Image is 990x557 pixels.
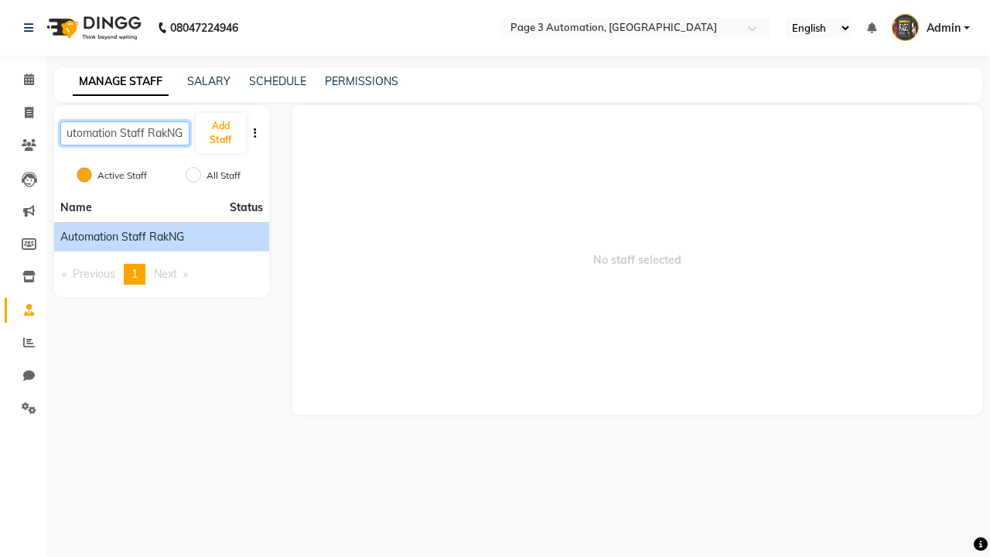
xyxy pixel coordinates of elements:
[60,121,189,145] input: Search Staff
[292,105,983,415] span: No staff selected
[60,229,184,245] span: Automation Staff RakNG
[892,14,919,41] img: Admin
[54,264,269,285] nav: Pagination
[73,267,115,281] span: Previous
[60,200,92,214] span: Name
[131,267,138,281] span: 1
[207,169,241,183] label: All Staff
[170,6,238,50] b: 08047224946
[927,20,961,36] span: Admin
[187,74,230,88] a: SALARY
[154,267,177,281] span: Next
[196,113,246,153] button: Add Staff
[325,74,398,88] a: PERMISSIONS
[230,200,263,216] span: Status
[39,6,145,50] img: logo
[249,74,306,88] a: SCHEDULE
[97,169,147,183] label: Active Staff
[73,68,169,96] a: MANAGE STAFF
